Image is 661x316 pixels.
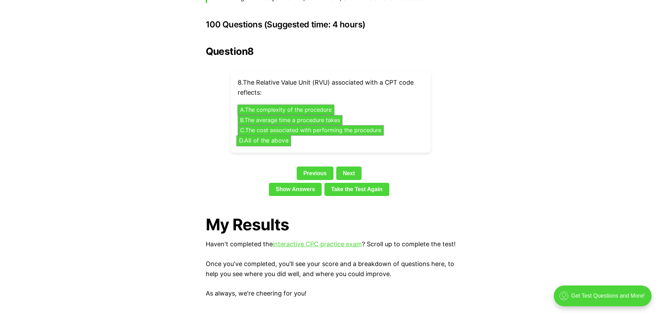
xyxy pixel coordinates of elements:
button: B.The average time a procedure takes [238,115,342,126]
button: D.All of the above [236,135,291,146]
a: interactive CPC practice exam [273,240,362,248]
p: Haven't completed the ? Scroll up to complete the test! [206,239,456,249]
button: C.The cost associated with performing the procedure [238,125,384,136]
p: 8 . The Relative Value Unit (RVU) associated with a CPT code reflects: [238,78,424,98]
h1: My Results [206,215,456,234]
a: Take the Test Again [324,183,389,196]
p: As always, we're cheering for you! [206,289,456,299]
button: A.The complexity of the procedure [238,105,334,115]
h2: Question 8 [206,46,456,57]
a: Previous [297,166,333,180]
p: Once you've completed, you'll see your score and a breakdown of questions here, to help you see w... [206,259,456,279]
a: Show Answers [269,183,322,196]
iframe: portal-trigger [548,282,661,316]
h3: 100 Questions (Suggested time: 4 hours) [206,20,456,29]
a: Next [336,166,362,180]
